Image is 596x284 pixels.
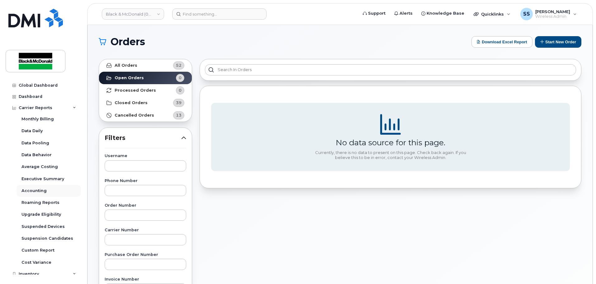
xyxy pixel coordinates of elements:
a: Processed Orders0 [99,84,192,97]
label: Order Number [105,204,186,208]
button: Start New Order [535,36,581,48]
label: Carrier Number [105,228,186,232]
strong: Open Orders [115,75,144,80]
span: 13 [176,112,182,118]
a: Closed Orders39 [99,97,192,109]
strong: Closed Orders [115,100,148,105]
strong: Cancelled Orders [115,113,154,118]
span: 52 [176,62,182,68]
button: Download Excel Report [471,36,532,48]
span: 39 [176,100,182,106]
a: All Orders52 [99,59,192,72]
span: Orders [111,37,145,46]
label: Username [105,154,186,158]
label: Invoice Number [105,277,186,282]
span: 0 [179,87,182,93]
span: Filters [105,133,181,142]
div: No data source for this page. [336,138,445,147]
strong: All Orders [115,63,137,68]
span: 0 [179,75,182,81]
div: Currently, there is no data to present on this page. Check back again. If you believe this to be ... [313,150,468,160]
label: Phone Number [105,179,186,183]
a: Cancelled Orders13 [99,109,192,122]
label: Purchase Order Number [105,253,186,257]
a: Open Orders0 [99,72,192,84]
strong: Processed Orders [115,88,156,93]
input: Search in orders [205,64,576,75]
